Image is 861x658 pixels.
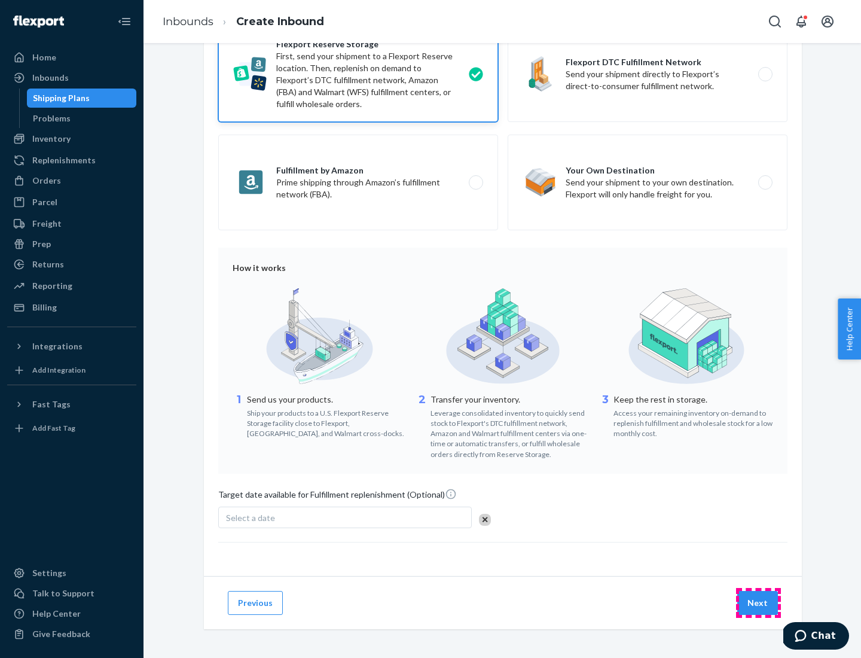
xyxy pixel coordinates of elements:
[838,298,861,360] button: Help Center
[7,193,136,212] a: Parcel
[247,406,407,438] div: Ship your products to a U.S. Flexport Reserve Storage facility close to Flexport, [GEOGRAPHIC_DAT...
[7,419,136,438] a: Add Fast Tag
[153,4,334,39] ol: breadcrumbs
[32,280,72,292] div: Reporting
[112,10,136,33] button: Close Navigation
[13,16,64,28] img: Flexport logo
[32,340,83,352] div: Integrations
[7,48,136,67] a: Home
[7,298,136,317] a: Billing
[7,129,136,148] a: Inventory
[233,262,773,274] div: How it works
[7,604,136,623] a: Help Center
[27,89,137,108] a: Shipping Plans
[33,92,90,104] div: Shipping Plans
[32,567,66,579] div: Settings
[32,365,86,375] div: Add Integration
[7,276,136,296] a: Reporting
[7,563,136,583] a: Settings
[7,361,136,380] a: Add Integration
[32,175,61,187] div: Orders
[7,255,136,274] a: Returns
[32,51,56,63] div: Home
[247,394,407,406] p: Send us your products.
[32,238,51,250] div: Prep
[783,622,849,652] iframe: Opens a widget where you can chat to one of our agents
[7,214,136,233] a: Freight
[32,423,75,433] div: Add Fast Tag
[32,587,94,599] div: Talk to Support
[7,625,136,644] button: Give Feedback
[233,392,245,438] div: 1
[32,301,57,313] div: Billing
[430,406,590,459] div: Leverage consolidated inventory to quickly send stock to Flexport's DTC fulfillment network, Amaz...
[32,133,71,145] div: Inventory
[416,392,428,459] div: 2
[763,10,787,33] button: Open Search Box
[613,406,773,438] div: Access your remaining inventory on-demand to replenish fulfillment and wholesale stock for a low ...
[27,109,137,128] a: Problems
[218,488,457,505] span: Target date available for Fulfillment replenishment (Optional)
[236,15,324,28] a: Create Inbound
[32,628,90,640] div: Give Feedback
[7,171,136,190] a: Orders
[7,151,136,170] a: Replenishments
[737,591,778,615] button: Next
[32,218,62,230] div: Freight
[7,337,136,356] button: Integrations
[7,584,136,603] button: Talk to Support
[789,10,813,33] button: Open notifications
[599,392,611,438] div: 3
[32,258,64,270] div: Returns
[32,196,57,208] div: Parcel
[430,394,590,406] p: Transfer your inventory.
[32,608,81,620] div: Help Center
[816,10,839,33] button: Open account menu
[228,591,283,615] button: Previous
[613,394,773,406] p: Keep the rest in storage.
[7,68,136,87] a: Inbounds
[32,398,71,410] div: Fast Tags
[32,72,69,84] div: Inbounds
[226,513,275,523] span: Select a date
[7,395,136,414] button: Fast Tags
[33,112,71,124] div: Problems
[32,154,96,166] div: Replenishments
[7,234,136,254] a: Prep
[163,15,213,28] a: Inbounds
